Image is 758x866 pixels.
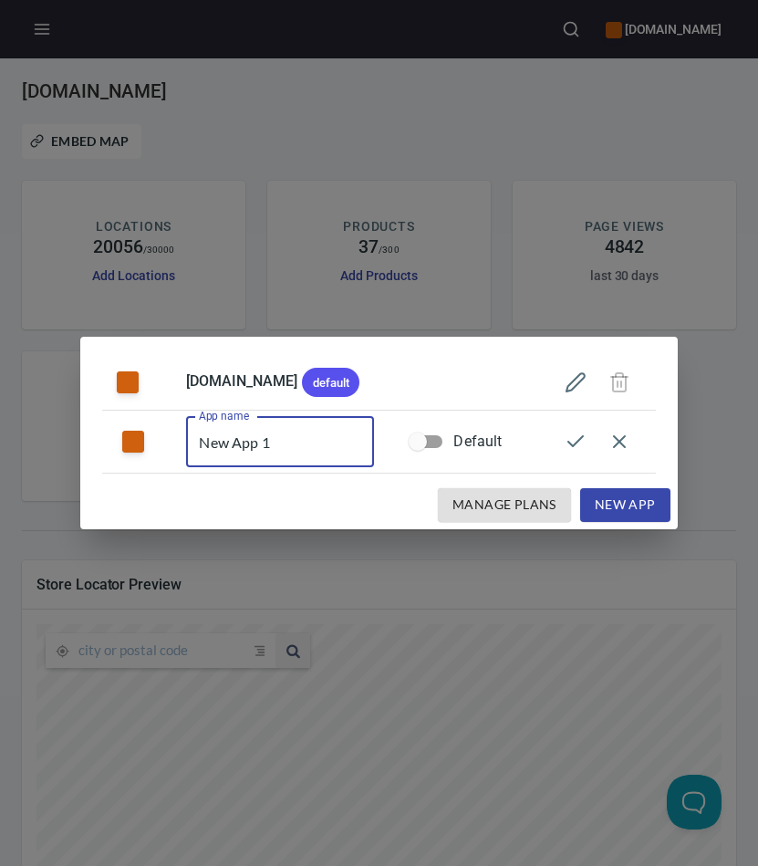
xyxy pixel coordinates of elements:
h5: [DOMAIN_NAME] [186,368,374,397]
button: New App [580,488,670,522]
span: default [302,375,360,391]
button: color-CE600E [122,431,144,453]
span: New App [595,494,656,516]
button: color-CE600E [117,371,139,393]
span: Default [453,431,502,453]
span: Manage Plans [452,494,556,516]
button: Manage Plans [438,488,571,522]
